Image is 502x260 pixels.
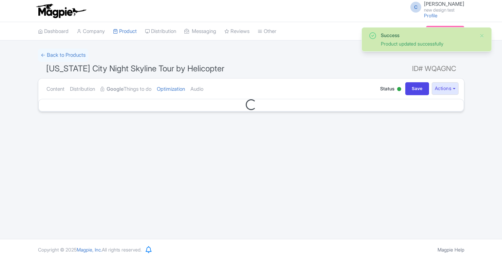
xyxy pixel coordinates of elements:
[438,247,464,253] a: Magpie Help
[424,1,464,7] span: [PERSON_NAME]
[381,32,474,39] div: Success
[34,246,146,253] div: Copyright © 2025 All rights reserved.
[47,79,64,100] a: Content
[38,22,69,41] a: Dashboard
[38,49,88,62] a: ← Back to Products
[410,2,421,13] span: C
[426,26,464,36] a: Subscription
[424,8,464,12] small: new design test
[412,62,456,75] span: ID# WQAGNC
[77,22,105,41] a: Company
[35,3,87,18] img: logo-ab69f6fb50320c5b225c76a69d11143b.png
[396,84,403,95] div: Active
[184,22,216,41] a: Messaging
[77,247,102,253] span: Magpie, Inc.
[406,1,464,12] a: C [PERSON_NAME] new design test
[107,85,124,93] strong: Google
[405,82,429,95] input: Save
[380,85,394,92] span: Status
[224,22,249,41] a: Reviews
[424,13,438,18] a: Profile
[432,82,459,95] button: Actions
[100,79,151,100] a: GoogleThings to do
[381,40,474,47] div: Product updated successfully
[113,22,137,41] a: Product
[46,64,224,73] span: [US_STATE] City Night Skyline Tour by Helicopter
[145,22,176,41] a: Distribution
[479,32,485,40] button: Close
[258,22,276,41] a: Other
[190,79,203,100] a: Audio
[157,79,185,100] a: Optimization
[70,79,95,100] a: Distribution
